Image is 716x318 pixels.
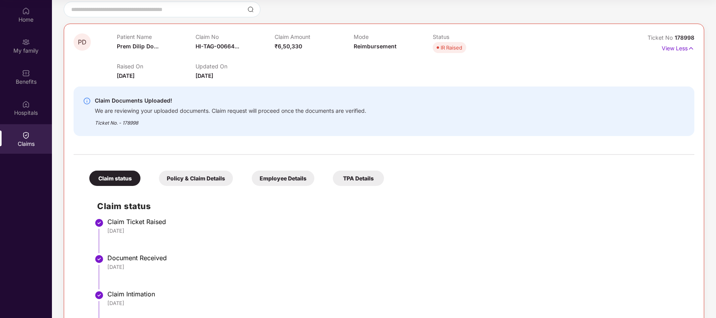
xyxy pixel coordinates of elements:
img: svg+xml;base64,PHN2ZyBpZD0iSG9zcGl0YWxzIiB4bWxucz0iaHR0cDovL3d3dy53My5vcmcvMjAwMC9zdmciIHdpZHRoPS... [22,100,30,108]
img: svg+xml;base64,PHN2ZyBpZD0iQmVuZWZpdHMiIHhtbG5zPSJodHRwOi8vd3d3LnczLm9yZy8yMDAwL3N2ZyIgd2lkdGg9Ij... [22,69,30,77]
div: [DATE] [107,263,686,270]
span: [DATE] [117,72,135,79]
span: [DATE] [196,72,213,79]
div: Claim Documents Uploaded! [95,96,366,105]
p: Updated On [196,63,275,70]
img: svg+xml;base64,PHN2ZyBpZD0iU3RlcC1Eb25lLTMyeDMyIiB4bWxucz0iaHR0cDovL3d3dy53My5vcmcvMjAwMC9zdmciIH... [94,254,104,264]
p: Status [433,33,512,40]
div: Claim Ticket Raised [107,218,686,226]
img: svg+xml;base64,PHN2ZyB3aWR0aD0iMjAiIGhlaWdodD0iMjAiIHZpZXdCb3g9IjAgMCAyMCAyMCIgZmlsbD0ibm9uZSIgeG... [22,38,30,46]
div: [DATE] [107,227,686,234]
div: [DATE] [107,300,686,307]
img: svg+xml;base64,PHN2ZyBpZD0iSG9tZSIgeG1sbnM9Imh0dHA6Ly93d3cudzMub3JnLzIwMDAvc3ZnIiB3aWR0aD0iMjAiIG... [22,7,30,15]
div: Policy & Claim Details [159,171,233,186]
span: Reimbursement [354,43,397,50]
p: Raised On [117,63,196,70]
div: Employee Details [252,171,314,186]
div: Claim Intimation [107,290,686,298]
p: Claim Amount [275,33,354,40]
p: Patient Name [117,33,196,40]
img: svg+xml;base64,PHN2ZyBpZD0iU2VhcmNoLTMyeDMyIiB4bWxucz0iaHR0cDovL3d3dy53My5vcmcvMjAwMC9zdmciIHdpZH... [247,6,254,13]
img: svg+xml;base64,PHN2ZyB4bWxucz0iaHR0cDovL3d3dy53My5vcmcvMjAwMC9zdmciIHdpZHRoPSIxNyIgaGVpZ2h0PSIxNy... [688,44,694,53]
div: Document Received [107,254,686,262]
span: 178998 [675,34,694,41]
div: We are reviewing your uploaded documents. Claim request will proceed once the documents are verif... [95,105,366,114]
span: Ticket No [648,34,675,41]
span: ₹6,50,330 [275,43,302,50]
p: Claim No [196,33,275,40]
div: IR Raised [441,44,462,51]
div: Claim status [89,171,140,186]
p: View Less [662,42,694,53]
img: svg+xml;base64,PHN2ZyBpZD0iU3RlcC1Eb25lLTMyeDMyIiB4bWxucz0iaHR0cDovL3d3dy53My5vcmcvMjAwMC9zdmciIH... [94,290,104,300]
span: HI-TAG-00664... [196,43,239,50]
div: TPA Details [333,171,384,186]
h2: Claim status [97,200,686,213]
span: Prem Dilip Do... [117,43,159,50]
p: Mode [354,33,433,40]
span: PD [78,39,87,46]
img: svg+xml;base64,PHN2ZyBpZD0iU3RlcC1Eb25lLTMyeDMyIiB4bWxucz0iaHR0cDovL3d3dy53My5vcmcvMjAwMC9zdmciIH... [94,218,104,228]
img: svg+xml;base64,PHN2ZyBpZD0iSW5mby0yMHgyMCIgeG1sbnM9Imh0dHA6Ly93d3cudzMub3JnLzIwMDAvc3ZnIiB3aWR0aD... [83,97,91,105]
div: Ticket No. - 178998 [95,114,366,127]
img: svg+xml;base64,PHN2ZyBpZD0iQ2xhaW0iIHhtbG5zPSJodHRwOi8vd3d3LnczLm9yZy8yMDAwL3N2ZyIgd2lkdGg9IjIwIi... [22,131,30,139]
